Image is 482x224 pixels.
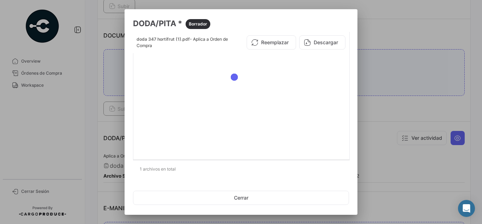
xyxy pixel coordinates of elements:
span: doda 347 hortifrut (1).pdf [137,36,190,42]
div: 1 archivos en total [133,160,349,178]
button: Cerrar [133,191,349,205]
button: Reemplazar [247,35,296,50]
button: Descargar [299,35,345,50]
span: Borrador [189,21,207,27]
div: Abrir Intercom Messenger [458,200,475,217]
h3: DODA/PITA * [133,18,349,29]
